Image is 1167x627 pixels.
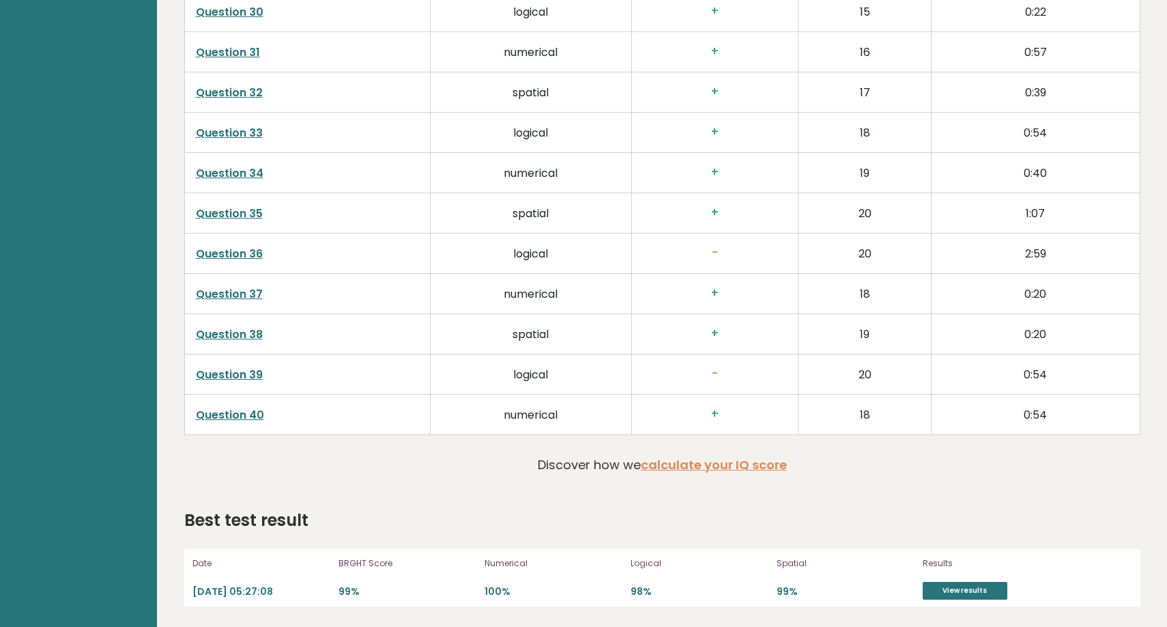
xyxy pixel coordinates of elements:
[932,72,1140,113] td: 0:39
[798,395,932,435] td: 18
[631,557,768,570] p: Logical
[196,85,263,100] a: Question 32
[643,206,788,220] h3: +
[431,354,632,395] td: logical
[798,234,932,274] td: 20
[932,153,1140,193] td: 0:40
[932,234,1140,274] td: 2:59
[932,354,1140,395] td: 0:54
[641,456,787,473] a: calculate your IQ score
[431,274,632,314] td: numerical
[196,326,263,342] a: Question 38
[798,274,932,314] td: 18
[196,165,263,181] a: Question 34
[643,367,788,381] h3: -
[798,113,932,153] td: 18
[431,113,632,153] td: logical
[431,193,632,234] td: spatial
[485,585,622,598] p: 100%
[643,407,788,421] h3: +
[777,557,914,570] p: Spatial
[643,125,788,139] h3: +
[431,234,632,274] td: logical
[923,557,1066,570] p: Results
[196,367,263,382] a: Question 39
[196,44,260,60] a: Question 31
[196,286,263,302] a: Question 37
[643,165,788,180] h3: +
[643,85,788,99] h3: +
[932,274,1140,314] td: 0:20
[431,72,632,113] td: spatial
[196,125,263,141] a: Question 33
[431,153,632,193] td: numerical
[196,4,263,20] a: Question 30
[631,585,768,598] p: 98%
[923,582,1007,600] a: View results
[538,456,787,474] p: Discover how we
[798,354,932,395] td: 20
[192,585,330,598] p: [DATE] 05:27:08
[643,4,788,18] h3: +
[798,314,932,354] td: 19
[196,246,263,262] a: Question 36
[643,246,788,260] h3: -
[196,206,263,221] a: Question 35
[485,557,622,570] p: Numerical
[431,314,632,354] td: spatial
[798,32,932,72] td: 16
[932,113,1140,153] td: 0:54
[798,72,932,113] td: 17
[431,32,632,72] td: numerical
[192,557,330,570] p: Date
[932,32,1140,72] td: 0:57
[932,395,1140,435] td: 0:54
[798,193,932,234] td: 20
[777,585,914,598] p: 99%
[643,326,788,341] h3: +
[643,44,788,59] h3: +
[184,508,308,533] h2: Best test result
[643,286,788,301] h3: +
[196,407,264,423] a: Question 40
[798,153,932,193] td: 19
[932,193,1140,234] td: 1:07
[431,395,632,435] td: numerical
[338,585,476,598] p: 99%
[338,557,476,570] p: BRGHT Score
[932,314,1140,354] td: 0:20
